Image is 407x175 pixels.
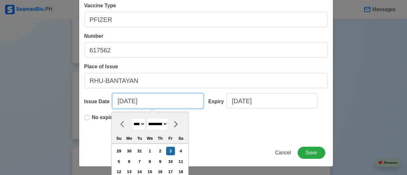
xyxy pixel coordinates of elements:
[114,157,123,166] div: Choose Sunday, September 5th, 2021
[84,98,112,105] div: Issue Date
[176,147,185,155] div: Choose Saturday, September 4th, 2021
[298,147,325,159] button: Save
[208,98,226,105] div: Expiry
[166,134,175,143] div: Fr
[84,73,328,88] input: Ex: Manila
[146,147,154,155] div: Choose Wednesday, September 1st, 2021
[135,147,144,155] div: Choose Tuesday, August 31st, 2021
[271,147,295,159] button: Cancel
[146,157,154,166] div: Choose Wednesday, September 8th, 2021
[92,114,115,121] p: No expiry
[156,157,164,166] div: Choose Thursday, September 9th, 2021
[114,147,123,155] div: Choose Sunday, August 29th, 2021
[156,147,164,155] div: Choose Thursday, September 2nd, 2021
[114,134,123,143] div: Su
[125,134,134,143] div: Mo
[176,134,185,143] div: Sa
[275,150,291,155] span: Cancel
[166,147,175,155] div: Choose Friday, September 3rd, 2021
[135,134,144,143] div: Tu
[84,12,328,27] input: Ex: Sinovac 1st Dose
[84,33,103,39] span: Number
[84,3,116,8] span: Vaccine Type
[166,157,175,166] div: Choose Friday, September 10th, 2021
[176,157,185,166] div: Choose Saturday, September 11th, 2021
[135,157,144,166] div: Choose Tuesday, September 7th, 2021
[146,134,154,143] div: We
[84,64,118,69] span: Place of Issue
[156,134,164,143] div: Th
[84,43,328,58] input: Ex: 1234567890
[125,157,134,166] div: Choose Monday, September 6th, 2021
[125,147,134,155] div: Choose Monday, August 30th, 2021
